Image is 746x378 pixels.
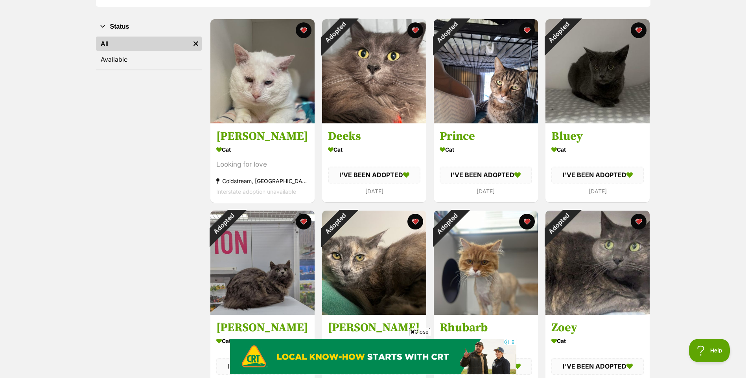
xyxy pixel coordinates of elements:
a: Prince Cat I'VE BEEN ADOPTED [DATE] favourite [434,123,538,202]
span: Interstate adoption unavailable [216,189,296,195]
div: Adopted [200,200,247,247]
div: Coldstream, [GEOGRAPHIC_DATA] [216,176,309,187]
div: I'VE BEEN ADOPTED [328,167,420,183]
div: Cat [551,144,644,156]
div: Adopted [423,200,470,247]
div: Cat [216,144,309,156]
div: I'VE BEEN ADOPTED [216,358,309,374]
div: [DATE] [551,186,644,196]
a: Adopted [210,308,315,316]
img: Rhubarb [434,211,538,315]
div: I'VE BEEN ADOPTED [551,167,644,183]
div: I'VE BEEN ADOPTED [551,358,644,374]
a: Adopted [434,308,538,316]
a: Adopted [545,308,650,316]
h3: Deeks [328,129,420,144]
img: Ronan [210,211,315,315]
div: Cat [440,335,532,347]
img: Deeks [322,19,426,123]
div: Adopted [311,200,358,247]
div: Status [96,35,202,70]
span: Close [409,328,430,336]
img: Bluey [545,19,650,123]
iframe: Advertisement [230,339,516,374]
button: favourite [407,22,423,38]
a: All [96,37,190,51]
button: favourite [519,22,535,38]
a: Adopted [434,117,538,125]
div: I'VE BEEN ADOPTED [440,358,532,374]
div: Looking for love [216,160,309,170]
a: Adopted [322,117,426,125]
div: Cat [328,144,420,156]
img: Bowie [210,19,315,123]
button: favourite [407,214,423,229]
h3: Zoey [551,320,644,335]
a: Available [96,52,202,66]
a: [PERSON_NAME] Cat Looking for love Coldstream, [GEOGRAPHIC_DATA] Interstate adoption unavailable ... [210,123,315,203]
a: Bluey Cat I'VE BEEN ADOPTED [DATE] favourite [545,123,650,202]
div: Cat [440,144,532,156]
img: Zoey [545,211,650,315]
button: Status [96,22,202,32]
h3: Rhubarb [440,320,532,335]
h3: [PERSON_NAME] [216,129,309,144]
img: Sabrina [322,211,426,315]
div: Adopted [535,200,582,247]
h3: Prince [440,129,532,144]
div: Cat [551,335,644,347]
div: Adopted [423,9,470,56]
a: Deeks Cat I'VE BEEN ADOPTED [DATE] favourite [322,123,426,202]
a: Remove filter [190,37,202,51]
img: Prince [434,19,538,123]
button: favourite [519,214,535,229]
button: favourite [631,214,647,229]
div: Adopted [311,9,358,56]
h3: [PERSON_NAME] [216,320,309,335]
div: [DATE] [440,186,532,196]
button: favourite [296,22,311,38]
button: favourite [296,214,311,229]
div: Cat [216,335,309,347]
div: [DATE] [328,186,420,196]
div: I'VE BEEN ADOPTED [440,167,532,183]
iframe: Help Scout Beacon - Open [689,339,730,362]
a: Adopted [545,117,650,125]
h3: [PERSON_NAME] [328,320,420,335]
div: Adopted [535,9,582,56]
h3: Bluey [551,129,644,144]
a: Adopted [322,308,426,316]
button: favourite [631,22,647,38]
